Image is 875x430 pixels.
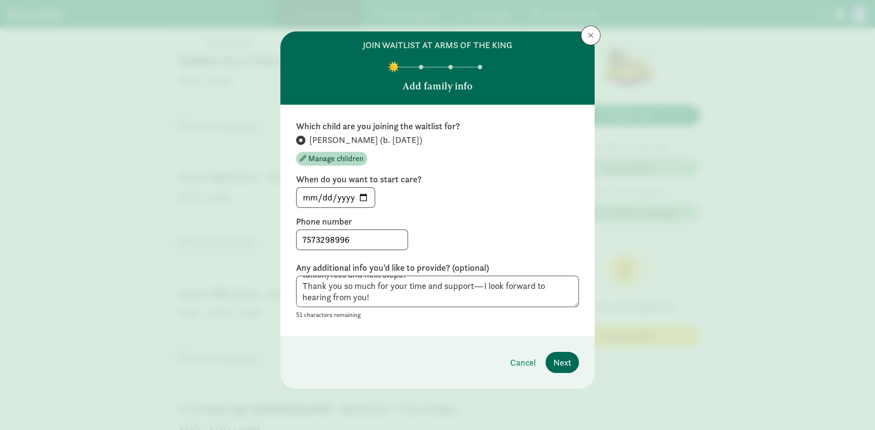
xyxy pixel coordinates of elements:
input: 5555555555 [297,230,408,250]
label: Phone number [296,216,579,228]
label: Which child are you joining the waitlist for? [296,120,579,132]
button: Cancel [502,352,544,373]
span: [PERSON_NAME] (b. [DATE]) [309,134,422,146]
button: Next [546,352,579,373]
h6: join waitlist at Arms of the King [363,39,512,51]
label: Any additional info you'd like to provide? (optional) [296,262,579,274]
button: Manage children [296,152,367,166]
span: Next [553,356,571,369]
small: 51 characters remaining [296,311,361,319]
span: Cancel [510,356,536,369]
span: Manage children [308,153,363,165]
p: Add family info [403,79,472,93]
label: When do you want to start care? [296,173,579,185]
